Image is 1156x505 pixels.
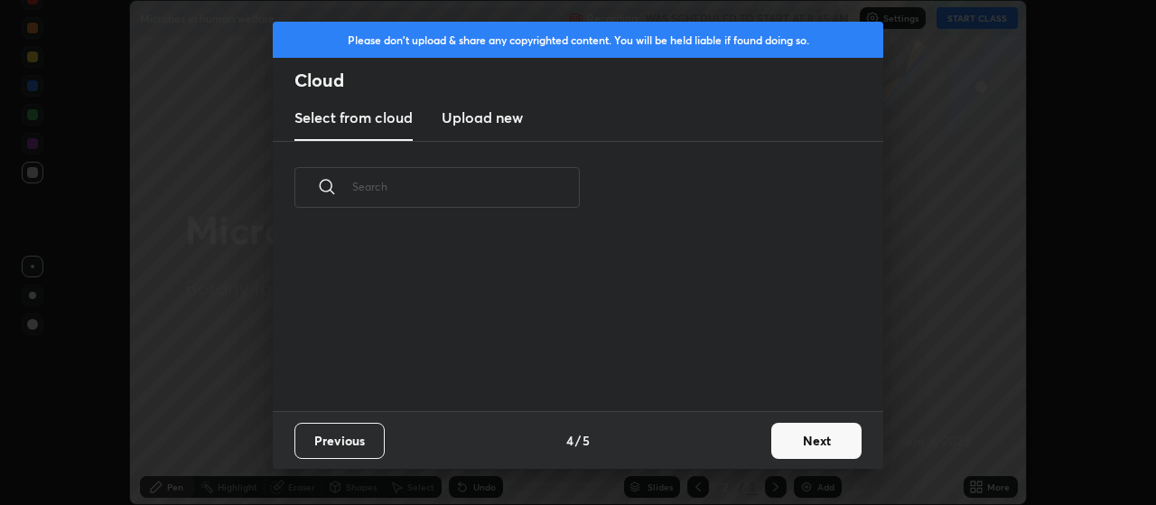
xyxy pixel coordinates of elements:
div: Please don't upload & share any copyrighted content. You will be held liable if found doing so. [273,22,883,58]
h3: Select from cloud [294,107,413,128]
input: Search [352,148,580,225]
h4: / [575,431,581,450]
h4: 4 [566,431,573,450]
button: Previous [294,423,385,459]
h2: Cloud [294,69,883,92]
button: Next [771,423,862,459]
h4: 5 [583,431,590,450]
h3: Upload new [442,107,523,128]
